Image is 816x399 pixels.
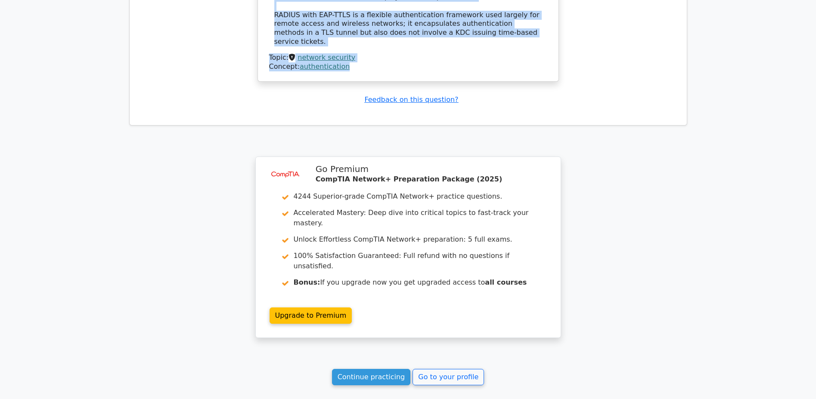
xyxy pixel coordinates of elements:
[364,95,458,104] a: Feedback on this question?
[332,369,411,385] a: Continue practicing
[413,369,484,385] a: Go to your profile
[300,62,350,71] a: authentication
[298,53,355,61] a: network security
[269,53,547,62] div: Topic:
[269,62,547,71] div: Concept:
[270,307,352,324] a: Upgrade to Premium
